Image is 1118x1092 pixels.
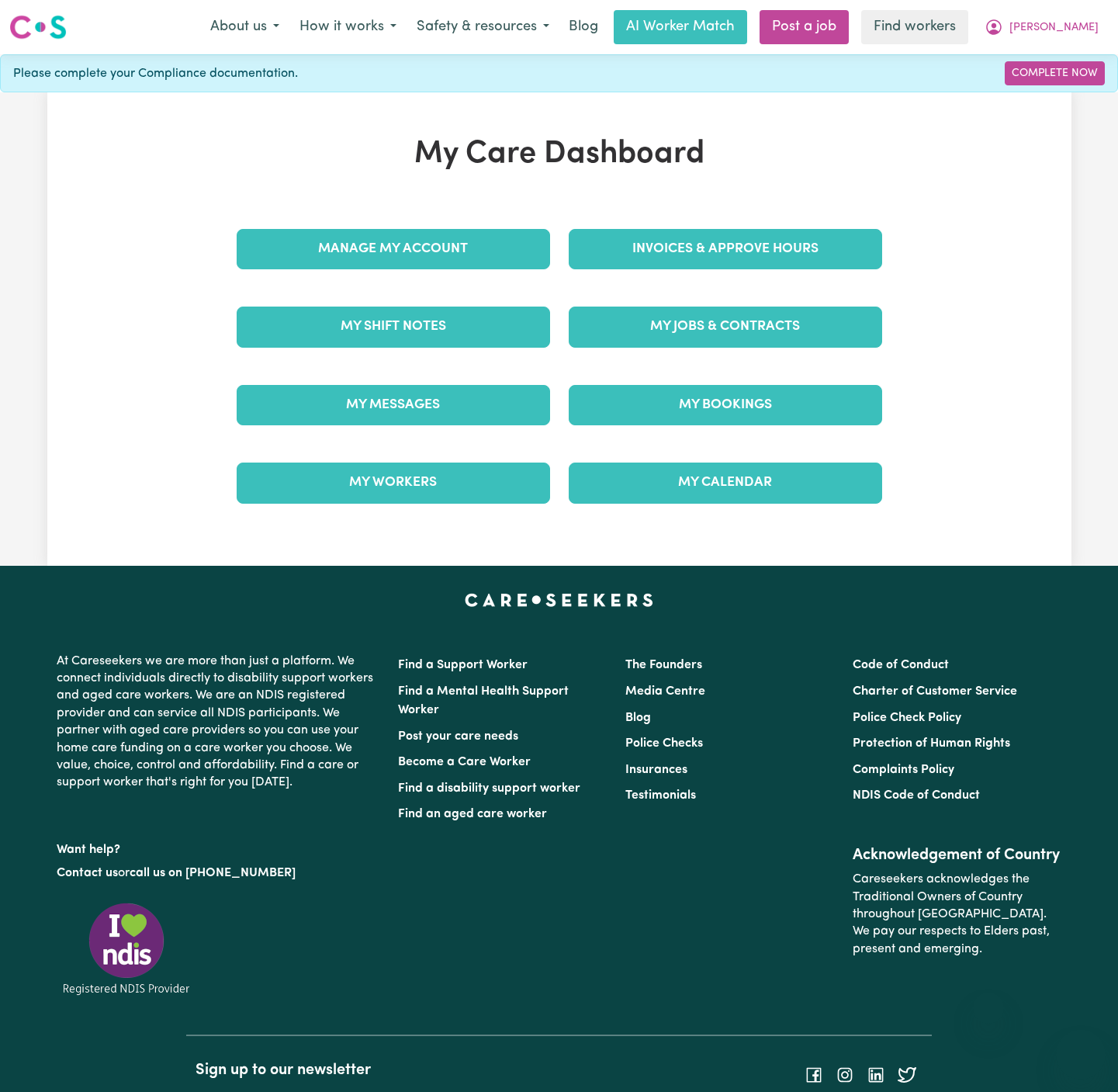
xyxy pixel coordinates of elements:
[9,13,67,41] img: Careseekers logo
[614,10,747,44] a: AI Worker Match
[398,756,531,768] a: Become a Care Worker
[625,764,687,776] a: Insurances
[853,659,949,671] a: Code of Conduct
[1056,1030,1106,1080] iframe: Button to launch messaging window
[974,11,1109,43] button: My Account
[569,307,882,347] a: My Jobs & Contracts
[760,10,849,44] a: Post a job
[57,867,118,879] a: Contact us
[13,64,298,83] span: Please complete your Compliance documentation.
[57,858,379,888] p: or
[625,685,705,698] a: Media Centre
[289,11,407,43] button: How it works
[398,808,547,820] a: Find an aged care worker
[853,865,1061,964] p: Careseekers acknowledges the Traditional Owners of Country throughout [GEOGRAPHIC_DATA]. We pay o...
[559,10,607,44] a: Blog
[625,737,703,750] a: Police Checks
[853,737,1010,750] a: Protection of Human Rights
[569,229,882,269] a: Invoices & Approve Hours
[861,10,968,44] a: Find workers
[196,1061,549,1080] h2: Sign up to our newsletter
[898,1068,916,1080] a: Follow Careseekers on Twitter
[398,730,518,743] a: Post your care needs
[867,1068,885,1080] a: Follow Careseekers on LinkedIn
[853,764,954,776] a: Complaints Policy
[569,463,882,503] a: My Calendar
[398,782,580,795] a: Find a disability support worker
[465,594,653,606] a: Careseekers home page
[200,11,289,43] button: About us
[237,229,550,269] a: Manage My Account
[407,11,559,43] button: Safety & resources
[1005,61,1105,85] a: Complete Now
[973,993,1004,1024] iframe: Close message
[237,307,550,347] a: My Shift Notes
[57,900,196,997] img: Registered NDIS provider
[569,385,882,425] a: My Bookings
[625,789,696,802] a: Testimonials
[805,1068,823,1080] a: Follow Careseekers on Facebook
[853,846,1061,865] h2: Acknowledgement of Country
[398,685,569,716] a: Find a Mental Health Support Worker
[853,712,961,724] a: Police Check Policy
[9,9,67,45] a: Careseekers logo
[836,1068,854,1080] a: Follow Careseekers on Instagram
[853,789,980,802] a: NDIS Code of Conduct
[1009,19,1099,36] span: [PERSON_NAME]
[57,835,379,858] p: Want help?
[398,659,528,671] a: Find a Support Worker
[57,647,379,798] p: At Careseekers we are more than just a platform. We connect individuals directly to disability su...
[625,712,651,724] a: Blog
[237,463,550,503] a: My Workers
[227,136,891,173] h1: My Care Dashboard
[237,385,550,425] a: My Messages
[625,659,702,671] a: The Founders
[853,685,1017,698] a: Charter of Customer Service
[130,867,296,879] a: call us on [PHONE_NUMBER]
